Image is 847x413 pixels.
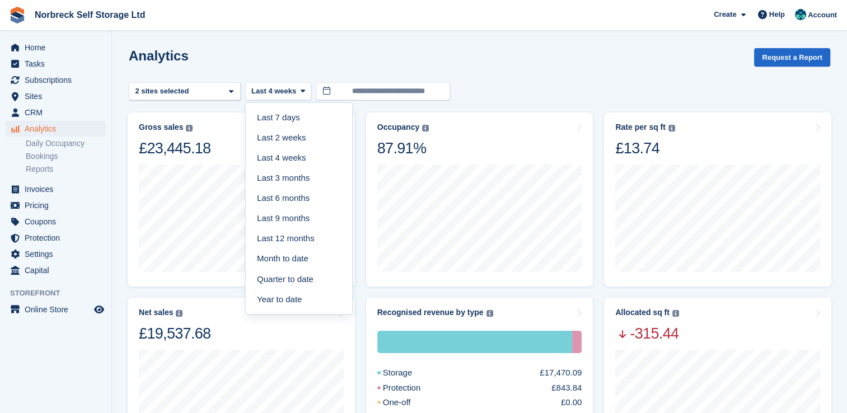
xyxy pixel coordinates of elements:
[714,9,736,20] span: Create
[6,105,106,120] a: menu
[377,308,484,317] div: Recognised revenue by type
[25,72,92,88] span: Subscriptions
[377,123,419,132] div: Occupancy
[139,324,210,343] div: £19,537.68
[6,121,106,137] a: menu
[808,10,837,21] span: Account
[129,48,189,63] h2: Analytics
[486,310,493,317] img: icon-info-grey-7440780725fd019a000dd9b08b2336e03edf1995a4989e88bcd33f0948082b44.svg
[133,86,193,97] div: 2 sites selected
[6,262,106,278] a: menu
[186,125,193,132] img: icon-info-grey-7440780725fd019a000dd9b08b2336e03edf1995a4989e88bcd33f0948082b44.svg
[6,230,106,246] a: menu
[92,303,106,316] a: Preview store
[25,181,92,197] span: Invoices
[250,107,348,128] a: Last 7 days
[540,367,582,379] div: £17,470.09
[250,168,348,188] a: Last 3 months
[25,40,92,55] span: Home
[9,7,26,24] img: stora-icon-8386f47178a22dfd0bd8f6a31ec36ba5ce8667c1dd55bd0f319d3a0aa187defe.svg
[6,214,106,229] a: menu
[25,246,92,262] span: Settings
[139,123,183,132] div: Gross sales
[25,105,92,120] span: CRM
[377,367,439,379] div: Storage
[551,382,582,395] div: £843.84
[26,151,106,162] a: Bookings
[10,288,111,299] span: Storefront
[25,302,92,317] span: Online Store
[250,289,348,309] a: Year to date
[668,125,675,132] img: icon-info-grey-7440780725fd019a000dd9b08b2336e03edf1995a4989e88bcd33f0948082b44.svg
[572,331,582,353] div: Protection
[615,308,669,317] div: Allocated sq ft
[6,88,106,104] a: menu
[139,308,173,317] div: Net sales
[795,9,806,20] img: Sally King
[615,139,675,158] div: £13.74
[139,139,210,158] div: £23,445.18
[25,121,92,137] span: Analytics
[561,396,582,409] div: £0.00
[6,302,106,317] a: menu
[377,382,448,395] div: Protection
[25,230,92,246] span: Protection
[250,148,348,168] a: Last 4 weeks
[377,396,438,409] div: One-off
[615,324,678,343] span: -315.44
[250,269,348,289] a: Quarter to date
[250,208,348,228] a: Last 9 months
[6,72,106,88] a: menu
[6,246,106,262] a: menu
[769,9,785,20] span: Help
[251,86,296,97] span: Last 4 weeks
[176,310,182,317] img: icon-info-grey-7440780725fd019a000dd9b08b2336e03edf1995a4989e88bcd33f0948082b44.svg
[25,198,92,213] span: Pricing
[26,138,106,149] a: Daily Occupancy
[377,331,573,353] div: Storage
[6,56,106,72] a: menu
[672,310,679,317] img: icon-info-grey-7440780725fd019a000dd9b08b2336e03edf1995a4989e88bcd33f0948082b44.svg
[25,214,92,229] span: Coupons
[250,188,348,208] a: Last 6 months
[6,198,106,213] a: menu
[26,164,106,175] a: Reports
[615,123,665,132] div: Rate per sq ft
[250,249,348,269] a: Month to date
[25,262,92,278] span: Capital
[25,88,92,104] span: Sites
[377,139,429,158] div: 87.91%
[250,128,348,148] a: Last 2 weeks
[6,181,106,197] a: menu
[422,125,429,132] img: icon-info-grey-7440780725fd019a000dd9b08b2336e03edf1995a4989e88bcd33f0948082b44.svg
[245,82,311,101] button: Last 4 weeks
[25,56,92,72] span: Tasks
[6,40,106,55] a: menu
[30,6,149,24] a: Norbreck Self Storage Ltd
[250,229,348,249] a: Last 12 months
[754,48,830,67] button: Request a Report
